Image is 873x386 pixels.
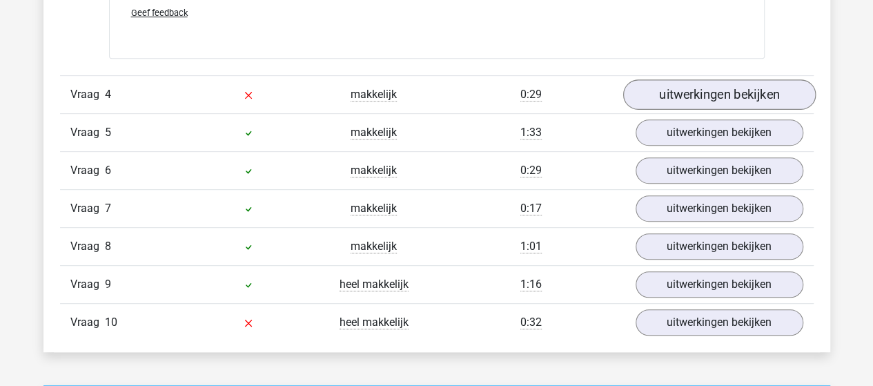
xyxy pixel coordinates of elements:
[520,164,542,177] span: 0:29
[636,271,803,298] a: uitwerkingen bekijken
[340,278,409,291] span: heel makkelijk
[520,88,542,102] span: 0:29
[70,86,105,103] span: Vraag
[105,164,111,177] span: 6
[636,233,803,260] a: uitwerkingen bekijken
[520,240,542,253] span: 1:01
[636,157,803,184] a: uitwerkingen bekijken
[520,126,542,139] span: 1:33
[70,314,105,331] span: Vraag
[520,202,542,215] span: 0:17
[351,126,397,139] span: makkelijk
[636,195,803,222] a: uitwerkingen bekijken
[520,316,542,329] span: 0:32
[351,240,397,253] span: makkelijk
[131,8,188,18] span: Geef feedback
[105,88,111,101] span: 4
[351,202,397,215] span: makkelijk
[105,316,117,329] span: 10
[636,309,803,336] a: uitwerkingen bekijken
[351,88,397,102] span: makkelijk
[70,200,105,217] span: Vraag
[70,124,105,141] span: Vraag
[520,278,542,291] span: 1:16
[636,119,803,146] a: uitwerkingen bekijken
[622,79,815,110] a: uitwerkingen bekijken
[105,278,111,291] span: 9
[70,276,105,293] span: Vraag
[70,238,105,255] span: Vraag
[105,202,111,215] span: 7
[105,126,111,139] span: 5
[105,240,111,253] span: 8
[70,162,105,179] span: Vraag
[351,164,397,177] span: makkelijk
[340,316,409,329] span: heel makkelijk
